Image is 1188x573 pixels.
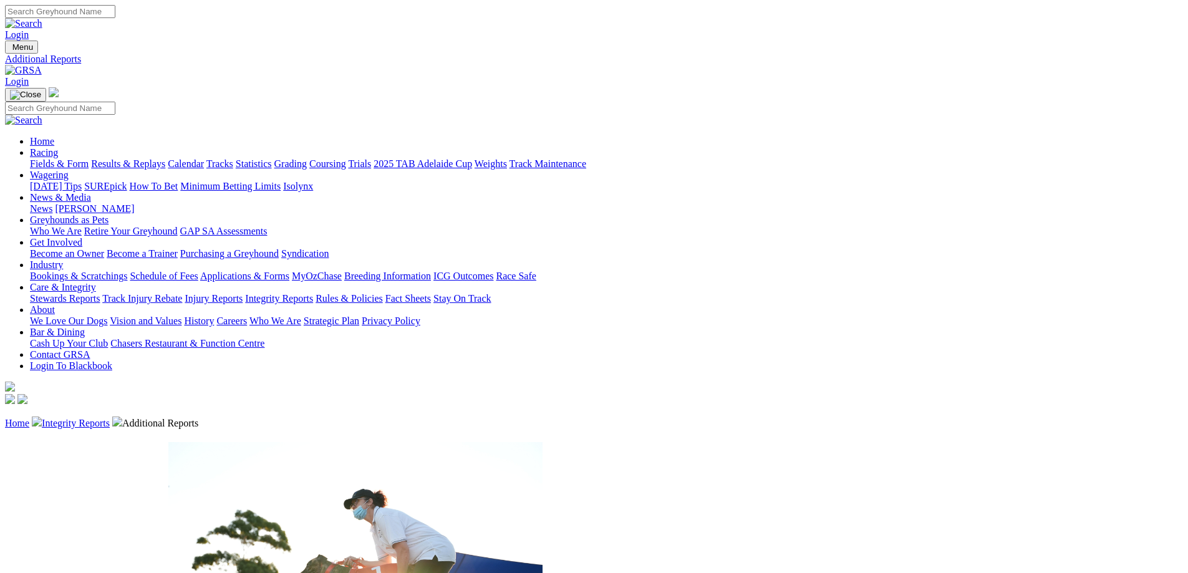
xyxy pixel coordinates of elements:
div: Industry [30,271,1183,282]
img: logo-grsa-white.png [49,87,59,97]
a: Careers [216,315,247,326]
img: chevron-right.svg [32,417,42,426]
a: Become an Owner [30,248,104,259]
a: [PERSON_NAME] [55,203,134,214]
a: Applications & Forms [200,271,289,281]
div: News & Media [30,203,1183,214]
img: Search [5,115,42,126]
a: Integrity Reports [245,293,313,304]
a: Bookings & Scratchings [30,271,127,281]
a: Calendar [168,158,204,169]
a: About [30,304,55,315]
a: Coursing [309,158,346,169]
a: Racing [30,147,58,158]
a: MyOzChase [292,271,342,281]
a: Chasers Restaurant & Function Centre [110,338,264,349]
a: Grading [274,158,307,169]
div: Get Involved [30,248,1183,259]
a: Stewards Reports [30,293,100,304]
img: twitter.svg [17,394,27,404]
a: News [30,203,52,214]
a: ICG Outcomes [433,271,493,281]
a: Strategic Plan [304,315,359,326]
a: Industry [30,259,63,270]
a: Race Safe [496,271,536,281]
a: Who We Are [30,226,82,236]
a: Bar & Dining [30,327,85,337]
a: We Love Our Dogs [30,315,107,326]
a: Purchasing a Greyhound [180,248,279,259]
a: Breeding Information [344,271,431,281]
a: Isolynx [283,181,313,191]
a: SUREpick [84,181,127,191]
div: Care & Integrity [30,293,1183,304]
a: Privacy Policy [362,315,420,326]
a: Home [5,418,29,428]
a: Who We Are [249,315,301,326]
a: Injury Reports [185,293,243,304]
a: Stay On Track [433,293,491,304]
a: Integrity Reports [42,418,110,428]
a: History [184,315,214,326]
a: Weights [475,158,507,169]
a: Login To Blackbook [30,360,112,371]
a: Greyhounds as Pets [30,214,109,225]
a: Wagering [30,170,69,180]
div: Bar & Dining [30,338,1183,349]
button: Toggle navigation [5,88,46,102]
a: Vision and Values [110,315,181,326]
a: Tracks [206,158,233,169]
a: Login [5,76,29,87]
a: Schedule of Fees [130,271,198,281]
a: How To Bet [130,181,178,191]
a: GAP SA Assessments [180,226,268,236]
img: GRSA [5,65,42,76]
a: 2025 TAB Adelaide Cup [374,158,472,169]
div: Greyhounds as Pets [30,226,1183,237]
a: News & Media [30,192,91,203]
a: Fields & Form [30,158,89,169]
a: Retire Your Greyhound [84,226,178,236]
a: Cash Up Your Club [30,338,108,349]
a: [DATE] Tips [30,181,82,191]
a: Rules & Policies [316,293,383,304]
p: Additional Reports [5,417,1183,429]
div: About [30,315,1183,327]
a: Track Maintenance [509,158,586,169]
a: Home [30,136,54,147]
a: Care & Integrity [30,282,96,292]
img: logo-grsa-white.png [5,382,15,392]
a: Results & Replays [91,158,165,169]
a: Minimum Betting Limits [180,181,281,191]
a: Statistics [236,158,272,169]
img: facebook.svg [5,394,15,404]
a: Become a Trainer [107,248,178,259]
input: Search [5,5,115,18]
a: Track Injury Rebate [102,293,182,304]
a: Get Involved [30,237,82,248]
span: Menu [12,42,33,52]
a: Fact Sheets [385,293,431,304]
a: Syndication [281,248,329,259]
button: Toggle navigation [5,41,38,54]
img: Close [10,90,41,100]
a: Contact GRSA [30,349,90,360]
img: chevron-right.svg [112,417,122,426]
input: Search [5,102,115,115]
div: Racing [30,158,1183,170]
div: Wagering [30,181,1183,192]
a: Login [5,29,29,40]
img: Search [5,18,42,29]
a: Additional Reports [5,54,1183,65]
a: Trials [348,158,371,169]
